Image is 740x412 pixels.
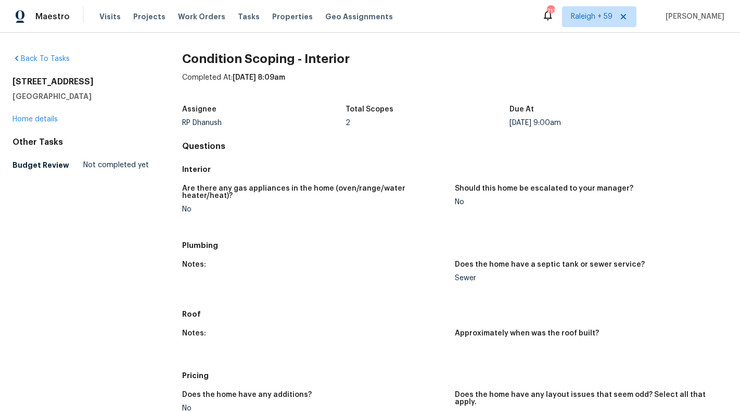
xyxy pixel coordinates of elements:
[12,91,149,102] h5: [GEOGRAPHIC_DATA]
[272,11,313,22] span: Properties
[182,141,728,152] h4: Questions
[178,11,225,22] span: Work Orders
[547,6,554,17] div: 713
[12,55,70,63] a: Back To Tasks
[133,11,165,22] span: Projects
[99,11,121,22] span: Visits
[182,370,728,381] h5: Pricing
[182,330,206,337] h5: Notes:
[571,11,613,22] span: Raleigh + 59
[182,240,728,251] h5: Plumbing
[661,11,724,22] span: [PERSON_NAME]
[182,309,728,319] h5: Roof
[455,198,719,206] div: No
[12,160,69,170] h5: Budget Review
[509,119,673,127] div: [DATE] 9:00am
[455,185,633,192] h5: Should this home be escalated to your manager?
[182,106,216,113] h5: Assignee
[182,164,728,174] h5: Interior
[12,116,58,123] a: Home details
[12,137,149,147] div: Other Tasks
[325,11,393,22] span: Geo Assignments
[455,391,719,406] h5: Does the home have any layout issues that seem odd? Select all that apply.
[455,261,645,268] h5: Does the home have a septic tank or sewer service?
[182,54,728,64] h2: Condition Scoping - Interior
[12,77,149,87] h2: [STREET_ADDRESS]
[238,13,260,20] span: Tasks
[182,261,206,268] h5: Notes:
[455,330,599,337] h5: Approximately when was the roof built?
[83,160,149,170] span: Not completed yet
[455,274,719,282] div: Sewer
[35,11,70,22] span: Maestro
[182,391,312,398] h5: Does the home have any additions?
[182,405,446,412] div: No
[509,106,534,113] h5: Due At
[182,72,728,99] div: Completed At:
[233,74,285,81] span: [DATE] 8:09am
[346,106,393,113] h5: Total Scopes
[346,119,509,127] div: 2
[182,119,346,127] div: RP Dhanush
[182,185,446,199] h5: Are there any gas appliances in the home (oven/range/water heater/heat)?
[182,206,446,213] div: No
